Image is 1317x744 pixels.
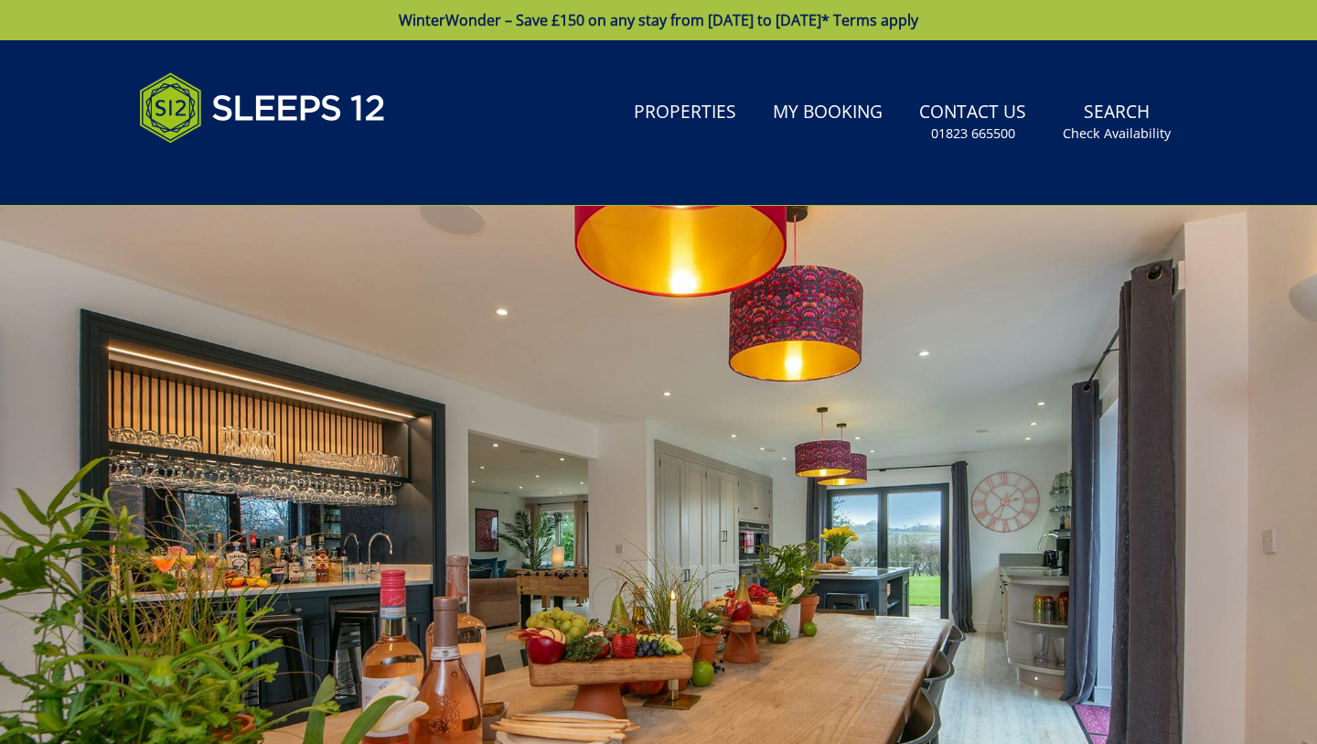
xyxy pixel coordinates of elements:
[1063,124,1171,143] small: Check Availability
[766,92,890,134] a: My Booking
[139,62,386,154] img: Sleeps 12
[931,124,1015,143] small: 01823 665500
[130,165,322,180] iframe: Customer reviews powered by Trustpilot
[1055,92,1178,152] a: SearchCheck Availability
[626,92,744,134] a: Properties
[912,92,1033,152] a: Contact Us01823 665500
